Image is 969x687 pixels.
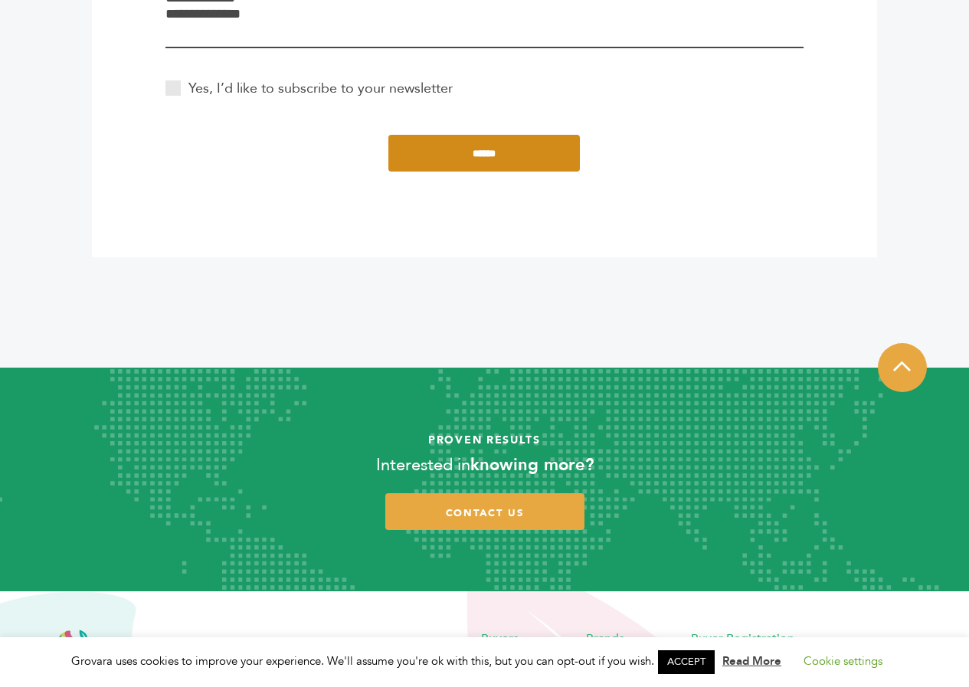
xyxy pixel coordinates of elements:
label: Yes, I’d like to subscribe to your newsletter [165,78,453,99]
a: Brands [586,630,624,647]
a: Read More [722,653,781,669]
span: contact us [446,506,524,520]
span: Grovara uses cookies to improve your experience. We'll assume you're ok with this, but you can op... [71,653,898,669]
a: Buyers [481,630,519,647]
a: contact us [385,493,584,531]
span: Interested in [376,453,470,476]
a: Cookie settings [804,653,882,669]
a: ACCEPT [658,650,715,674]
a: Buyer Registration [691,630,794,647]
